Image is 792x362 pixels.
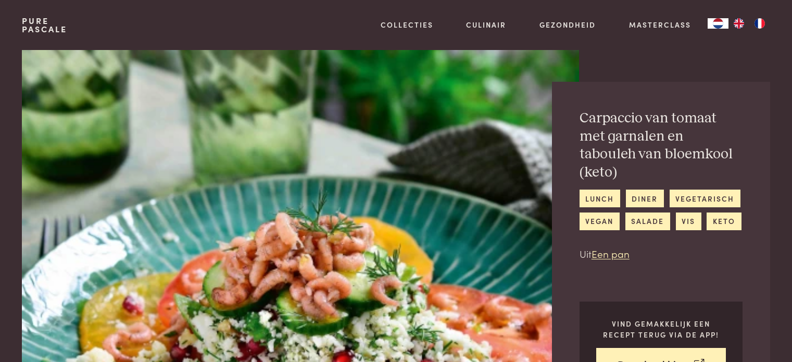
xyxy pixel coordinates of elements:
[676,213,701,230] a: vis
[708,18,728,29] div: Language
[629,19,691,30] a: Masterclass
[707,213,741,230] a: keto
[708,18,770,29] aside: Language selected: Nederlands
[670,190,740,207] a: vegetarisch
[749,18,770,29] a: FR
[580,246,743,261] p: Uit
[728,18,749,29] a: EN
[626,190,664,207] a: diner
[728,18,770,29] ul: Language list
[592,246,630,260] a: Een pan
[381,19,433,30] a: Collecties
[596,318,726,340] p: Vind gemakkelijk een recept terug via de app!
[22,17,67,33] a: PurePascale
[625,213,670,230] a: salade
[580,109,743,181] h2: Carpaccio van tomaat met garnalen en tabouleh van bloemkool (keto)
[580,213,620,230] a: vegan
[466,19,506,30] a: Culinair
[580,190,620,207] a: lunch
[539,19,596,30] a: Gezondheid
[708,18,728,29] a: NL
